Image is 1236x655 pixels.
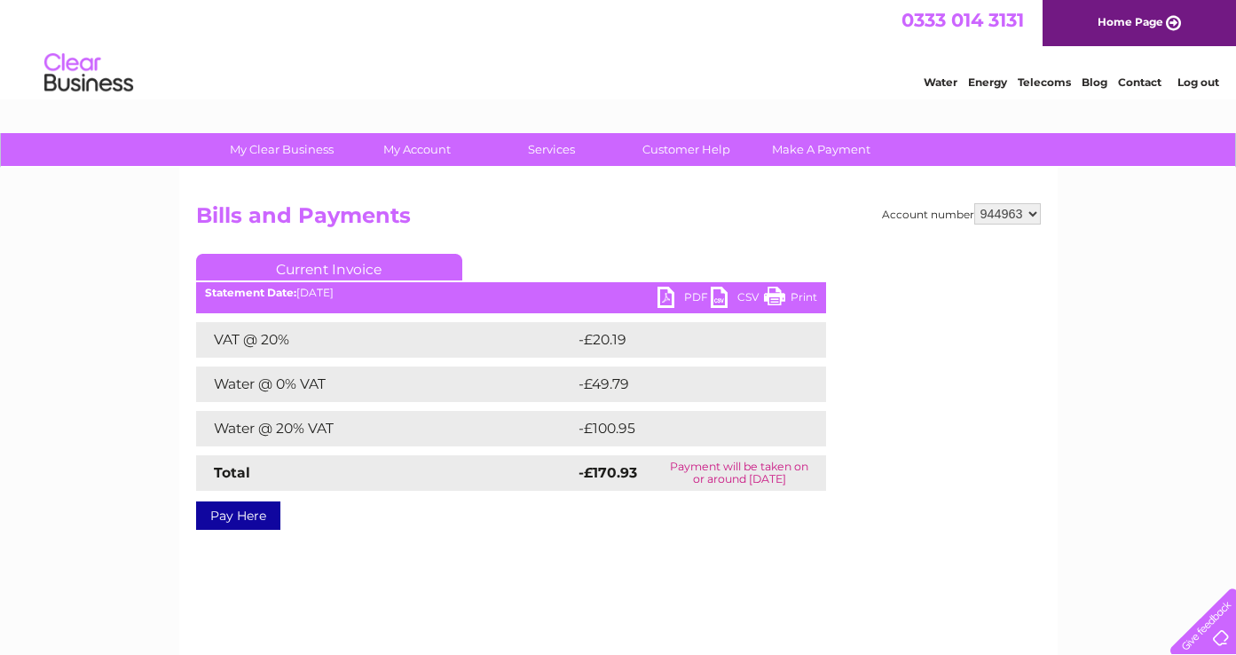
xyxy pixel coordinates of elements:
[1177,75,1219,89] a: Log out
[579,464,637,481] strong: -£170.93
[574,367,793,402] td: -£49.79
[1082,75,1107,89] a: Blog
[901,9,1024,31] a: 0333 014 3131
[653,455,826,491] td: Payment will be taken on or around [DATE]
[196,501,280,530] a: Pay Here
[343,133,490,166] a: My Account
[196,203,1041,237] h2: Bills and Payments
[748,133,894,166] a: Make A Payment
[882,203,1041,225] div: Account number
[613,133,760,166] a: Customer Help
[574,411,796,446] td: -£100.95
[1118,75,1161,89] a: Contact
[196,411,574,446] td: Water @ 20% VAT
[196,367,574,402] td: Water @ 0% VAT
[196,254,462,280] a: Current Invoice
[711,287,764,312] a: CSV
[196,287,826,299] div: [DATE]
[1018,75,1071,89] a: Telecoms
[200,10,1038,86] div: Clear Business is a trading name of Verastar Limited (registered in [GEOGRAPHIC_DATA] No. 3667643...
[574,322,792,358] td: -£20.19
[196,322,574,358] td: VAT @ 20%
[924,75,957,89] a: Water
[657,287,711,312] a: PDF
[968,75,1007,89] a: Energy
[478,133,625,166] a: Services
[205,286,296,299] b: Statement Date:
[214,464,250,481] strong: Total
[764,287,817,312] a: Print
[209,133,355,166] a: My Clear Business
[43,46,134,100] img: logo.png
